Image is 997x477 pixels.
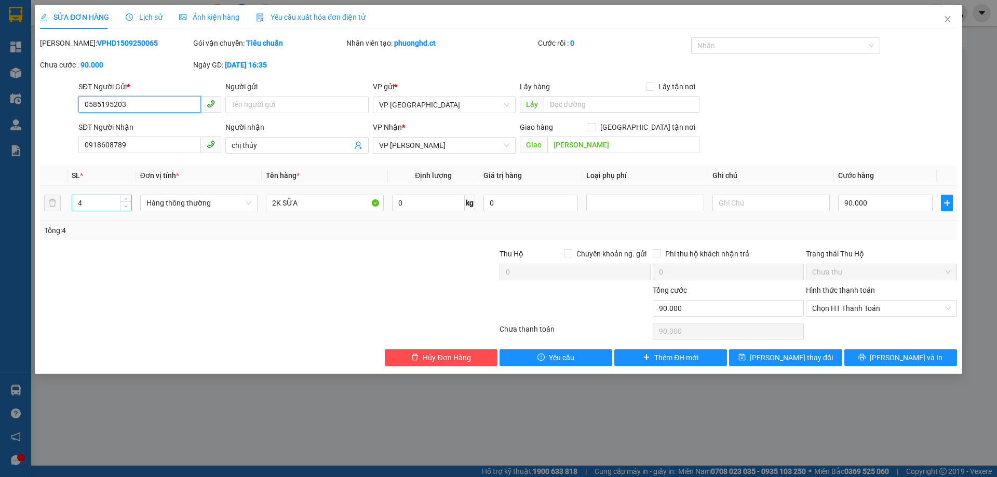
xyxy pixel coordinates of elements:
[354,141,362,149] span: user-add
[123,203,129,210] span: down
[385,349,497,366] button: deleteHủy Đơn Hàng
[520,83,550,91] span: Lấy hàng
[44,225,385,236] div: Tổng: 4
[179,13,239,21] span: Ảnh kiện hàng
[40,37,191,49] div: [PERSON_NAME]:
[661,248,753,260] span: Phí thu hộ khách nhận trả
[179,13,186,21] span: picture
[654,81,699,92] span: Lấy tận nơi
[712,195,830,211] input: Ghi Chú
[394,39,436,47] b: phuonghd.ct
[120,195,131,201] span: Increase Value
[266,171,300,180] span: Tên hàng
[373,123,402,131] span: VP Nhận
[411,353,419,362] span: delete
[941,195,952,211] button: plus
[537,353,545,362] span: exclamation-circle
[80,61,103,69] b: 90.000
[570,39,574,47] b: 0
[123,196,129,202] span: up
[225,81,368,92] div: Người gửi
[653,286,687,294] span: Tổng cước
[806,286,875,294] label: Hình thức thanh toán
[78,121,221,133] div: SĐT Người Nhận
[346,37,536,49] div: Nhân viên tạo:
[812,264,951,280] span: Chưa thu
[520,137,547,153] span: Giao
[256,13,264,22] img: icon
[596,121,699,133] span: [GEOGRAPHIC_DATA] tận nơi
[423,352,470,363] span: Hủy Đơn Hàng
[207,100,215,108] span: phone
[500,349,612,366] button: exclamation-circleYêu cầu
[120,201,131,211] span: Decrease Value
[379,138,509,153] span: VP Hồng Lĩnh
[193,37,344,49] div: Gói vận chuyển:
[572,248,651,260] span: Chuyển khoản ng. gửi
[140,171,179,180] span: Đơn vị tính
[549,352,574,363] span: Yêu cầu
[844,349,957,366] button: printer[PERSON_NAME] và In
[40,13,47,21] span: edit
[941,199,952,207] span: plus
[193,59,344,71] div: Ngày GD:
[256,13,366,21] span: Yêu cầu xuất hóa đơn điện tử
[498,323,652,342] div: Chưa thanh toán
[520,123,553,131] span: Giao hàng
[225,61,267,69] b: [DATE] 16:35
[13,13,65,65] img: logo.jpg
[44,195,61,211] button: delete
[654,352,698,363] span: Thêm ĐH mới
[643,353,650,362] span: plus
[40,59,191,71] div: Chưa cước :
[708,166,834,186] th: Ghi chú
[415,171,452,180] span: Định lượng
[465,195,475,211] span: kg
[582,166,708,186] th: Loại phụ phí
[806,248,957,260] div: Trạng thái Thu Hộ
[547,137,699,153] input: Dọc đường
[838,171,874,180] span: Cước hàng
[944,15,952,23] span: close
[858,353,866,362] span: printer
[40,13,109,21] span: SỬA ĐƠN HÀNG
[207,140,215,148] span: phone
[379,97,509,113] span: VP Hà Đông
[544,96,699,113] input: Dọc đường
[13,75,155,110] b: GỬI : VP [GEOGRAPHIC_DATA]
[933,5,962,34] button: Close
[538,37,689,49] div: Cước rồi :
[225,121,368,133] div: Người nhận
[870,352,942,363] span: [PERSON_NAME] và In
[97,38,434,51] li: Hotline: 1900252555
[373,81,516,92] div: VP gửi
[729,349,842,366] button: save[PERSON_NAME] thay đổi
[126,13,133,21] span: clock-circle
[246,39,283,47] b: Tiêu chuẩn
[97,39,158,47] b: VPHD1509250065
[97,25,434,38] li: Cổ Đạm, xã [GEOGRAPHIC_DATA], [GEOGRAPHIC_DATA]
[146,195,251,211] span: Hàng thông thường
[72,171,80,180] span: SL
[614,349,727,366] button: plusThêm ĐH mới
[738,353,746,362] span: save
[500,250,523,258] span: Thu Hộ
[520,96,544,113] span: Lấy
[812,301,951,316] span: Chọn HT Thanh Toán
[78,81,221,92] div: SĐT Người Gửi
[750,352,833,363] span: [PERSON_NAME] thay đổi
[126,13,163,21] span: Lịch sử
[483,171,522,180] span: Giá trị hàng
[266,195,383,211] input: VD: Bàn, Ghế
